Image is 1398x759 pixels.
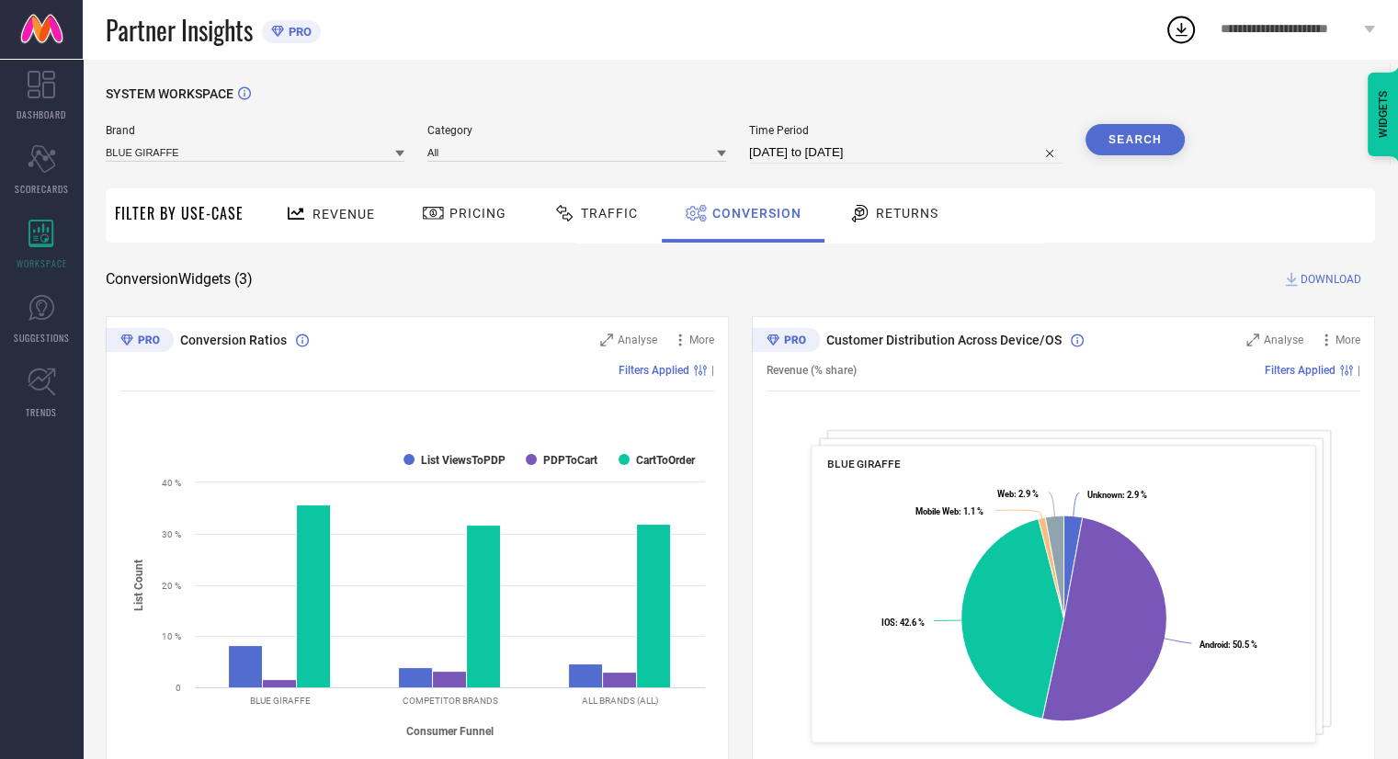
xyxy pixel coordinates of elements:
[636,454,696,467] text: CartToOrder
[749,124,1063,137] span: Time Period
[915,506,959,516] tspan: Mobile Web
[826,333,1062,347] span: Customer Distribution Across Device/OS
[582,696,658,706] text: ALL BRANDS (ALL)
[106,328,174,356] div: Premium
[162,529,181,539] text: 30 %
[997,489,1014,499] tspan: Web
[618,334,657,346] span: Analyse
[106,11,253,49] span: Partner Insights
[313,207,375,221] span: Revenue
[997,489,1039,499] text: : 2.9 %
[180,333,287,347] span: Conversion Ratios
[406,725,494,738] tspan: Consumer Funnel
[403,696,498,706] text: COMPETITOR BRANDS
[1246,334,1259,346] svg: Zoom
[543,454,597,467] text: PDPToCart
[17,108,66,121] span: DASHBOARD
[749,142,1063,164] input: Select time period
[162,631,181,641] text: 10 %
[711,364,714,377] span: |
[619,364,689,377] span: Filters Applied
[17,256,67,270] span: WORKSPACE
[162,478,181,488] text: 40 %
[106,86,233,101] span: SYSTEM WORKSPACE
[1165,13,1198,46] div: Open download list
[915,506,983,516] text: : 1.1 %
[876,206,938,221] span: Returns
[427,124,726,137] span: Category
[449,206,506,221] span: Pricing
[712,206,801,221] span: Conversion
[15,182,69,196] span: SCORECARDS
[827,458,900,470] span: BLUE GIRAFFE
[1199,640,1257,650] text: : 50.5 %
[1265,364,1335,377] span: Filters Applied
[1087,490,1147,500] text: : 2.9 %
[106,270,253,289] span: Conversion Widgets ( 3 )
[132,559,145,610] tspan: List Count
[881,617,925,628] text: : 42.6 %
[1358,364,1360,377] span: |
[752,328,820,356] div: Premium
[1301,270,1361,289] span: DOWNLOAD
[106,124,404,137] span: Brand
[250,696,311,706] text: BLUE GIRAFFE
[14,331,70,345] span: SUGGESTIONS
[1085,124,1185,155] button: Search
[1335,334,1360,346] span: More
[767,364,857,377] span: Revenue (% share)
[1199,640,1228,650] tspan: Android
[176,683,181,693] text: 0
[26,405,57,419] span: TRENDS
[1264,334,1303,346] span: Analyse
[115,202,244,224] span: Filter By Use-Case
[689,334,714,346] span: More
[421,454,506,467] text: List ViewsToPDP
[1087,490,1122,500] tspan: Unknown
[881,617,895,628] tspan: IOS
[284,25,312,39] span: PRO
[581,206,638,221] span: Traffic
[600,334,613,346] svg: Zoom
[162,581,181,591] text: 20 %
